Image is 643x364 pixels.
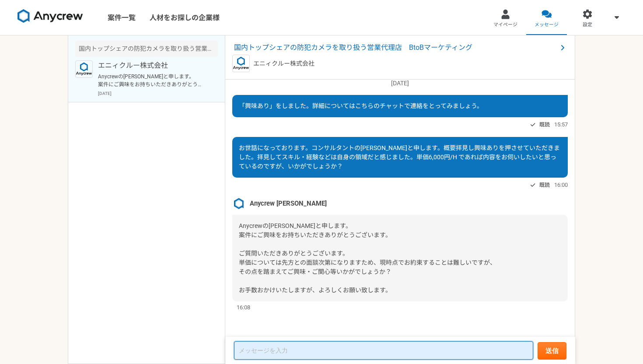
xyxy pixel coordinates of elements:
span: メッセージ [535,21,559,28]
p: Anycrewの[PERSON_NAME]と申します。 案件にご興味をお持ちいただきありがとうございます。 ご質問いただきありがとうございます。 単価については先方との面談次第になりますため、現... [98,73,206,88]
button: 送信 [538,342,566,360]
span: 設定 [583,21,592,28]
span: マイページ [493,21,517,28]
p: エニィクルー株式会社 [98,60,206,71]
span: 「興味あり」をしました。詳細についてはこちらのチャットで連絡をとってみましょう。 [239,102,483,109]
p: エニィクルー株式会社 [253,59,315,68]
span: Anycrewの[PERSON_NAME]と申します。 案件にご興味をお持ちいただきありがとうございます。 ご質問いただきありがとうございます。 単価については先方との面談次第になりますため、現... [239,222,496,294]
img: logo_text_blue_01.png [75,60,93,78]
span: お世話になっております。コンサルタントの[PERSON_NAME]と申します。概要拝見し興味ありを押させていただきました。拝見してスキル・経験などは自身の領域だと感じました。単価6,000円/H... [239,144,560,170]
img: %E3%82%B9%E3%82%AF%E3%83%AA%E3%83%BC%E3%83%B3%E3%82%B7%E3%83%A7%E3%83%83%E3%83%88_2025-08-07_21.4... [232,197,245,210]
span: 16:08 [237,303,250,311]
p: [DATE] [98,90,218,97]
img: logo_text_blue_01.png [232,55,250,72]
span: Anycrew [PERSON_NAME] [250,199,327,208]
img: 8DqYSo04kwAAAAASUVORK5CYII= [17,9,83,23]
span: 16:00 [554,181,568,189]
span: 15:57 [554,120,568,129]
div: 国内トップシェアの防犯カメラを取り扱う営業代理店 BtoBマーケティング [75,41,218,57]
span: 既読 [539,180,550,190]
span: 既読 [539,119,550,130]
p: [DATE] [232,79,568,88]
span: 国内トップシェアの防犯カメラを取り扱う営業代理店 BtoBマーケティング [234,42,557,53]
